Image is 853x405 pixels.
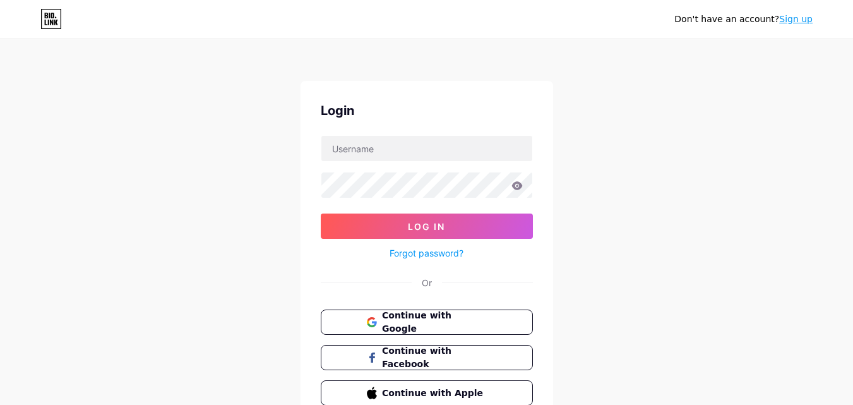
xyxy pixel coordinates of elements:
[422,276,432,289] div: Or
[321,310,533,335] button: Continue with Google
[408,221,445,232] span: Log In
[779,14,813,24] a: Sign up
[382,387,486,400] span: Continue with Apple
[382,344,486,371] span: Continue with Facebook
[382,309,486,335] span: Continue with Google
[321,345,533,370] button: Continue with Facebook
[321,136,532,161] input: Username
[674,13,813,26] div: Don't have an account?
[390,246,463,260] a: Forgot password?
[321,214,533,239] button: Log In
[321,101,533,120] div: Login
